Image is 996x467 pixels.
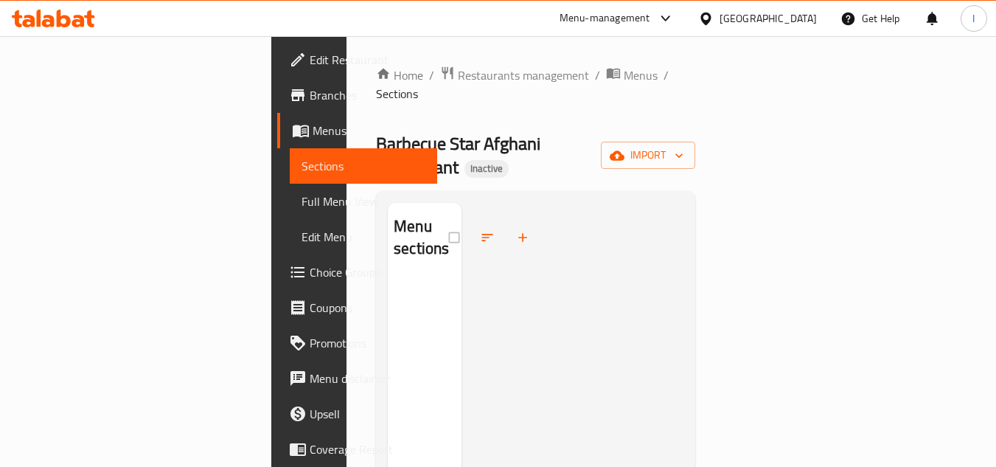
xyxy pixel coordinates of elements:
a: Edit Menu [290,219,438,255]
span: Edit Restaurant [310,51,426,69]
a: Menus [606,66,658,85]
a: Coupons [277,290,438,325]
span: Barbecue Star Afghani Restaurant [376,127,540,184]
span: Full Menu View [302,193,426,210]
span: Coupons [310,299,426,316]
span: Promotions [310,334,426,352]
span: Coverage Report [310,440,426,458]
span: import [613,146,683,165]
div: [GEOGRAPHIC_DATA] [720,10,817,27]
span: Restaurants management [458,66,589,84]
span: Menus [313,122,426,139]
div: Menu-management [560,10,650,27]
span: Upsell [310,405,426,423]
a: Menus [277,113,438,148]
li: / [664,66,669,84]
li: / [595,66,600,84]
a: Restaurants management [440,66,589,85]
a: Menu disclaimer [277,361,438,396]
span: Menu disclaimer [310,370,426,387]
div: Inactive [464,160,509,178]
span: Sections [302,157,426,175]
a: Choice Groups [277,255,438,290]
a: Branches [277,77,438,113]
span: Branches [310,86,426,104]
a: Sections [290,148,438,184]
span: Inactive [464,162,509,175]
span: Edit Menu [302,228,426,246]
button: import [601,142,695,169]
a: Coverage Report [277,432,438,467]
a: Promotions [277,325,438,361]
nav: breadcrumb [376,66,695,103]
a: Upsell [277,396,438,432]
span: Choice Groups [310,263,426,281]
button: Add section [506,221,542,254]
nav: Menu sections [388,273,462,285]
span: I [972,10,975,27]
a: Edit Restaurant [277,42,438,77]
span: Menus [624,66,658,84]
a: Full Menu View [290,184,438,219]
